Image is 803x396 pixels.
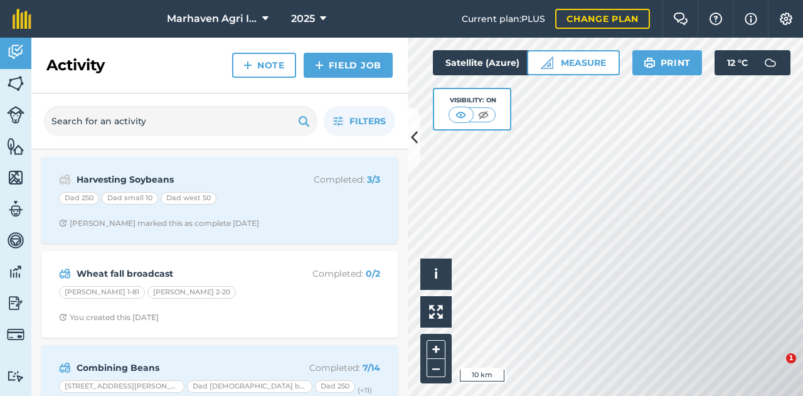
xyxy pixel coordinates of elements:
button: Filters [324,106,395,136]
p: Completed : [280,361,380,375]
button: + [427,340,445,359]
strong: Harvesting Soybeans [77,173,275,186]
span: 2025 [291,11,315,26]
div: Dad 250 [59,192,99,205]
div: Dad [DEMOGRAPHIC_DATA] by [DEMOGRAPHIC_DATA] [187,380,312,393]
img: svg+xml;base64,PD94bWwgdmVyc2lvbj0iMS4wIiBlbmNvZGluZz0idXRmLTgiPz4KPCEtLSBHZW5lcmF0b3I6IEFkb2JlIE... [7,231,24,250]
img: svg+xml;base64,PD94bWwgdmVyc2lvbj0iMS4wIiBlbmNvZGluZz0idXRmLTgiPz4KPCEtLSBHZW5lcmF0b3I6IEFkb2JlIE... [758,50,783,75]
img: svg+xml;base64,PHN2ZyB4bWxucz0iaHR0cDovL3d3dy53My5vcmcvMjAwMC9zdmciIHdpZHRoPSI1NiIgaGVpZ2h0PSI2MC... [7,168,24,187]
div: Dad small 10 [102,192,158,205]
img: A question mark icon [708,13,723,25]
span: i [434,266,438,282]
span: Filters [349,114,386,128]
img: svg+xml;base64,PD94bWwgdmVyc2lvbj0iMS4wIiBlbmNvZGluZz0idXRmLTgiPz4KPCEtLSBHZW5lcmF0b3I6IEFkb2JlIE... [59,266,71,281]
button: Satellite (Azure) [433,50,553,75]
div: Dad 250 [315,380,355,393]
iframe: Intercom live chat [760,353,790,383]
img: Two speech bubbles overlapping with the left bubble in the forefront [673,13,688,25]
img: Clock with arrow pointing clockwise [59,313,67,321]
div: [PERSON_NAME] marked this as complete [DATE] [59,218,259,228]
div: [PERSON_NAME] 1-81 [59,286,145,299]
h2: Activity [46,55,105,75]
img: svg+xml;base64,PHN2ZyB4bWxucz0iaHR0cDovL3d3dy53My5vcmcvMjAwMC9zdmciIHdpZHRoPSI1NiIgaGVpZ2h0PSI2MC... [7,74,24,93]
div: Dad west 50 [161,192,216,205]
a: Field Job [304,53,393,78]
strong: Wheat fall broadcast [77,267,275,281]
img: Ruler icon [541,56,553,69]
img: svg+xml;base64,PD94bWwgdmVyc2lvbj0iMS4wIiBlbmNvZGluZz0idXRmLTgiPz4KPCEtLSBHZW5lcmF0b3I6IEFkb2JlIE... [59,172,71,187]
img: fieldmargin Logo [13,9,31,29]
img: svg+xml;base64,PHN2ZyB4bWxucz0iaHR0cDovL3d3dy53My5vcmcvMjAwMC9zdmciIHdpZHRoPSIxOSIgaGVpZ2h0PSIyNC... [298,114,310,129]
button: Print [632,50,703,75]
img: A cog icon [779,13,794,25]
img: svg+xml;base64,PD94bWwgdmVyc2lvbj0iMS4wIiBlbmNvZGluZz0idXRmLTgiPz4KPCEtLSBHZW5lcmF0b3I6IEFkb2JlIE... [7,262,24,281]
img: svg+xml;base64,PD94bWwgdmVyc2lvbj0iMS4wIiBlbmNvZGluZz0idXRmLTgiPz4KPCEtLSBHZW5lcmF0b3I6IEFkb2JlIE... [7,294,24,313]
div: [STREET_ADDRESS][PERSON_NAME] [59,380,184,393]
div: You created this [DATE] [59,313,159,323]
img: Clock with arrow pointing clockwise [59,219,67,227]
strong: Combining Beans [77,361,275,375]
img: svg+xml;base64,PHN2ZyB4bWxucz0iaHR0cDovL3d3dy53My5vcmcvMjAwMC9zdmciIHdpZHRoPSI1NiIgaGVpZ2h0PSI2MC... [7,137,24,156]
img: svg+xml;base64,PD94bWwgdmVyc2lvbj0iMS4wIiBlbmNvZGluZz0idXRmLTgiPz4KPCEtLSBHZW5lcmF0b3I6IEFkb2JlIE... [7,370,24,382]
span: 1 [786,353,796,363]
img: svg+xml;base64,PD94bWwgdmVyc2lvbj0iMS4wIiBlbmNvZGluZz0idXRmLTgiPz4KPCEtLSBHZW5lcmF0b3I6IEFkb2JlIE... [7,106,24,124]
img: svg+xml;base64,PHN2ZyB4bWxucz0iaHR0cDovL3d3dy53My5vcmcvMjAwMC9zdmciIHdpZHRoPSIxNyIgaGVpZ2h0PSIxNy... [745,11,757,26]
p: Completed : [280,173,380,186]
div: Visibility: On [449,95,496,105]
img: svg+xml;base64,PHN2ZyB4bWxucz0iaHR0cDovL3d3dy53My5vcmcvMjAwMC9zdmciIHdpZHRoPSIxOSIgaGVpZ2h0PSIyNC... [644,55,656,70]
a: Note [232,53,296,78]
span: 12 ° C [727,50,748,75]
a: Wheat fall broadcastCompleted: 0/2[PERSON_NAME] 1-81[PERSON_NAME] 2-20Clock with arrow pointing c... [49,259,390,330]
span: Current plan : PLUS [462,12,545,26]
input: Search for an activity [44,106,317,136]
img: svg+xml;base64,PD94bWwgdmVyc2lvbj0iMS4wIiBlbmNvZGluZz0idXRmLTgiPz4KPCEtLSBHZW5lcmF0b3I6IEFkb2JlIE... [59,360,71,375]
img: svg+xml;base64,PHN2ZyB4bWxucz0iaHR0cDovL3d3dy53My5vcmcvMjAwMC9zdmciIHdpZHRoPSIxNCIgaGVpZ2h0PSIyNC... [315,58,324,73]
img: svg+xml;base64,PHN2ZyB4bWxucz0iaHR0cDovL3d3dy53My5vcmcvMjAwMC9zdmciIHdpZHRoPSIxNCIgaGVpZ2h0PSIyNC... [243,58,252,73]
img: svg+xml;base64,PD94bWwgdmVyc2lvbj0iMS4wIiBlbmNvZGluZz0idXRmLTgiPz4KPCEtLSBHZW5lcmF0b3I6IEFkb2JlIE... [7,43,24,62]
img: svg+xml;base64,PHN2ZyB4bWxucz0iaHR0cDovL3d3dy53My5vcmcvMjAwMC9zdmciIHdpZHRoPSI1MCIgaGVpZ2h0PSI0MC... [453,109,469,121]
img: Four arrows, one pointing top left, one top right, one bottom right and the last bottom left [429,305,443,319]
img: svg+xml;base64,PD94bWwgdmVyc2lvbj0iMS4wIiBlbmNvZGluZz0idXRmLTgiPz4KPCEtLSBHZW5lcmF0b3I6IEFkb2JlIE... [7,200,24,218]
button: – [427,359,445,377]
strong: 7 / 14 [363,362,380,373]
button: Measure [527,50,620,75]
button: i [420,259,452,290]
img: svg+xml;base64,PHN2ZyB4bWxucz0iaHR0cDovL3d3dy53My5vcmcvMjAwMC9zdmciIHdpZHRoPSI1MCIgaGVpZ2h0PSI0MC... [476,109,491,121]
span: Marhaven Agri Inc [167,11,257,26]
a: Change plan [555,9,650,29]
small: (+ 11 ) [358,386,372,395]
strong: 0 / 2 [366,268,380,279]
img: svg+xml;base64,PD94bWwgdmVyc2lvbj0iMS4wIiBlbmNvZGluZz0idXRmLTgiPz4KPCEtLSBHZW5lcmF0b3I6IEFkb2JlIE... [7,326,24,343]
button: 12 °C [715,50,790,75]
p: Completed : [280,267,380,281]
div: [PERSON_NAME] 2-20 [147,286,236,299]
strong: 3 / 3 [367,174,380,185]
a: Harvesting SoybeansCompleted: 3/3Dad 250Dad small 10Dad west 50Clock with arrow pointing clockwis... [49,164,390,236]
